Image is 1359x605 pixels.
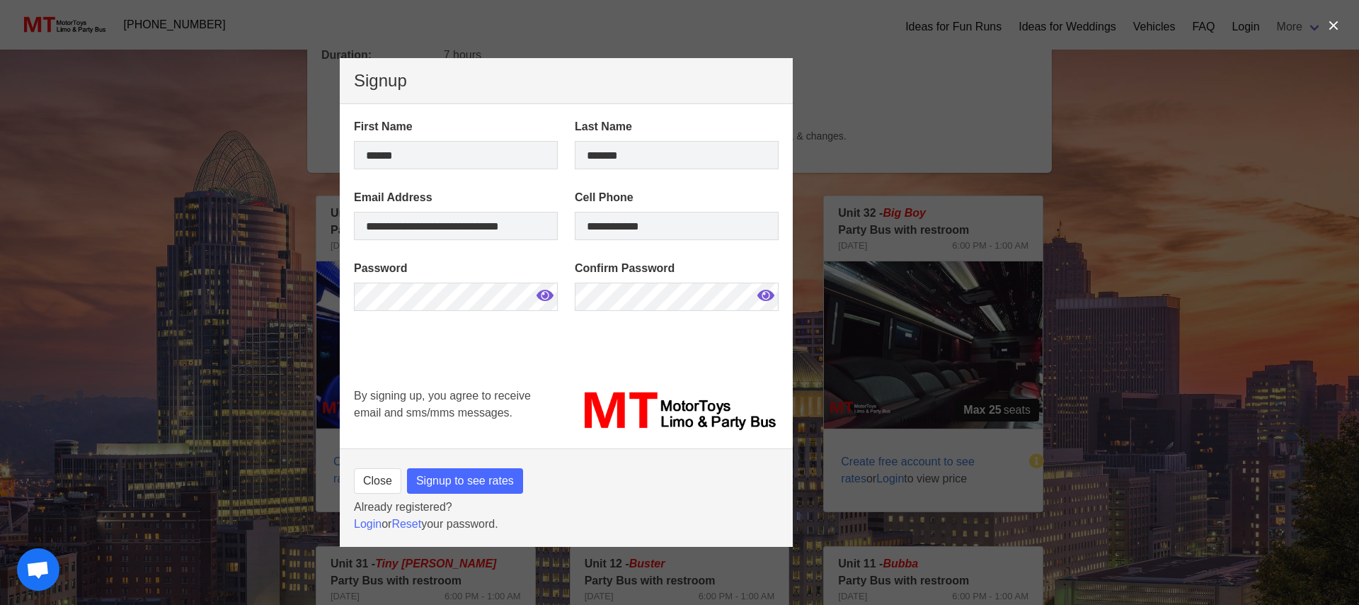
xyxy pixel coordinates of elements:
[354,260,558,277] label: Password
[354,499,779,516] p: Already registered?
[575,260,779,277] label: Confirm Password
[354,189,558,206] label: Email Address
[354,516,779,533] p: or your password.
[354,72,779,89] p: Signup
[345,379,566,443] div: By signing up, you agree to receive email and sms/mms messages.
[416,473,514,490] span: Signup to see rates
[575,118,779,135] label: Last Name
[17,548,59,591] a: Open chat
[354,518,382,530] a: Login
[575,189,779,206] label: Cell Phone
[354,468,401,494] button: Close
[354,118,558,135] label: First Name
[354,331,569,437] iframe: reCAPTCHA
[391,518,421,530] a: Reset
[575,388,779,434] img: MT_logo_name.png
[407,468,523,494] button: Signup to see rates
